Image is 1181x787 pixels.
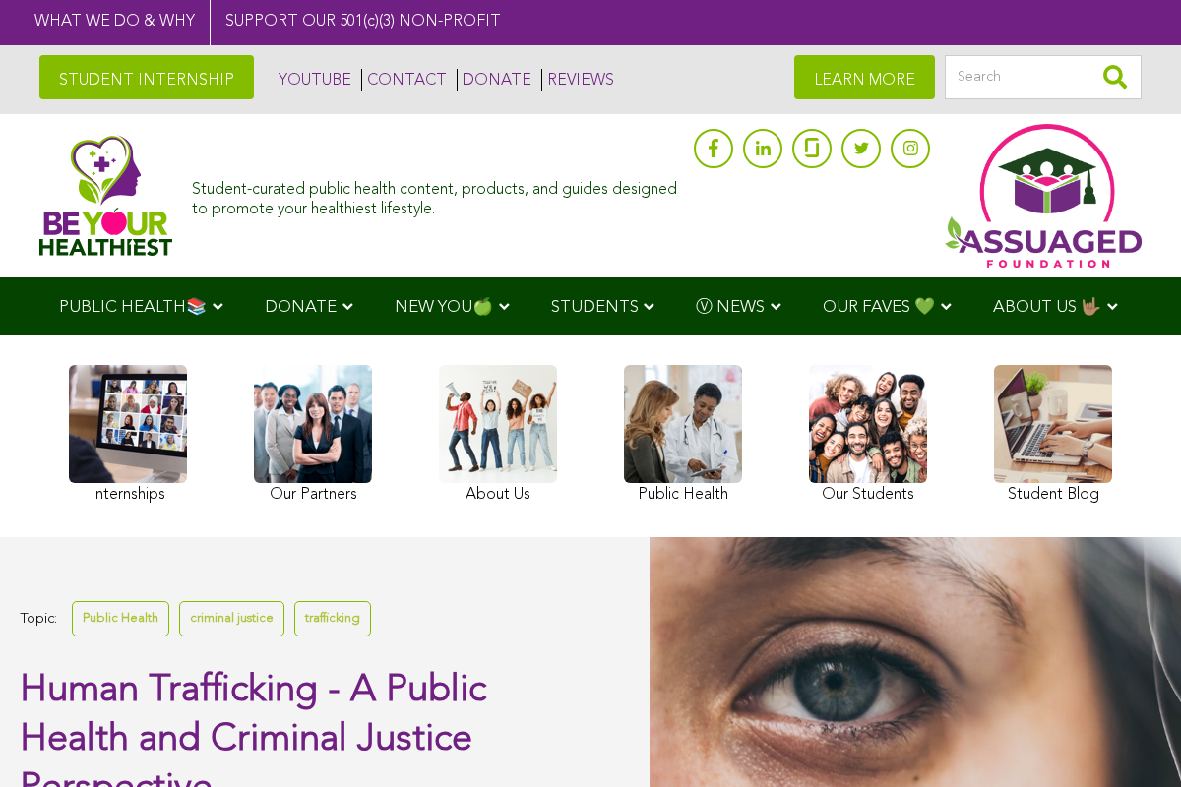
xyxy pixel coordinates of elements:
[805,138,819,157] img: glassdoor
[541,69,614,91] a: REVIEWS
[395,299,493,316] span: NEW YOU🍏
[823,299,935,316] span: OUR FAVES 💚
[39,135,172,256] img: Assuaged
[993,299,1101,316] span: ABOUT US 🤟🏽
[1083,693,1181,787] iframe: Chat Widget
[179,601,284,636] a: criminal justice
[20,606,57,633] span: Topic:
[274,69,351,91] a: YOUTUBE
[294,601,371,636] a: trafficking
[945,124,1142,268] img: Assuaged App
[361,69,447,91] a: CONTACT
[59,299,207,316] span: PUBLIC HEALTH📚
[945,55,1142,99] input: Search
[192,171,684,218] div: Student-curated public health content, products, and guides designed to promote your healthiest l...
[794,55,935,99] a: LEARN MORE
[457,69,531,91] a: DONATE
[551,299,639,316] span: STUDENTS
[39,55,254,99] a: STUDENT INTERNSHIP
[30,277,1151,335] div: Navigation Menu
[696,299,765,316] span: Ⓥ NEWS
[265,299,337,316] span: DONATE
[72,601,169,636] a: Public Health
